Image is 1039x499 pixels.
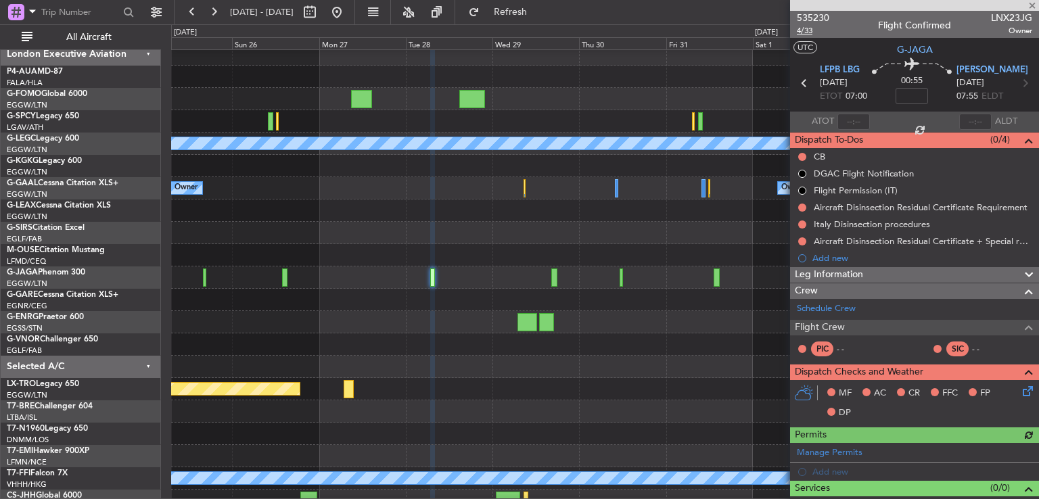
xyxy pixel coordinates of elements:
span: T7-EMI [7,447,33,455]
button: All Aircraft [15,26,147,48]
div: Flight Confirmed [878,18,951,32]
span: G-JAGA [7,268,38,277]
a: LX-TROLegacy 650 [7,380,79,388]
span: [DATE] [956,76,984,90]
span: G-VNOR [7,335,40,343]
a: G-LEGCLegacy 600 [7,135,79,143]
a: G-LEAXCessna Citation XLS [7,201,111,210]
a: G-KGKGLegacy 600 [7,157,82,165]
div: [DATE] [755,27,778,39]
a: DNMM/LOS [7,435,49,445]
a: FALA/HLA [7,78,43,88]
span: 535230 [797,11,829,25]
a: EGGW/LTN [7,167,47,177]
input: Trip Number [41,2,119,22]
span: FFC [942,387,958,400]
div: PIC [811,341,833,356]
div: Wed 29 [492,37,579,49]
a: G-FOMOGlobal 6000 [7,90,87,98]
a: LFMN/NCE [7,457,47,467]
span: FP [980,387,990,400]
div: Mon 27 [319,37,406,49]
span: P4-AUA [7,68,37,76]
a: LGAV/ATH [7,122,43,133]
span: LX-TRO [7,380,36,388]
span: Dispatch Checks and Weather [795,364,923,380]
span: [PERSON_NAME] [956,64,1028,77]
span: ATOT [812,115,834,128]
div: CB [814,151,825,162]
div: Tue 28 [406,37,492,49]
span: Services [795,481,830,496]
a: EGGW/LTN [7,189,47,199]
span: [DATE] - [DATE] [230,6,294,18]
a: EGGW/LTN [7,390,47,400]
a: EGLF/FAB [7,346,42,356]
a: T7-FFIFalcon 7X [7,469,68,477]
a: G-GARECessna Citation XLS+ [7,291,118,299]
div: - - [972,343,1002,355]
a: EGGW/LTN [7,279,47,289]
a: LTBA/ISL [7,412,37,423]
div: Sun 26 [232,37,319,49]
a: P4-AUAMD-87 [7,68,63,76]
span: G-KGKG [7,157,39,165]
a: VHHH/HKG [7,479,47,490]
span: 4/33 [797,25,829,37]
span: All Aircraft [35,32,143,42]
a: T7-EMIHawker 900XP [7,447,89,455]
button: Refresh [462,1,543,23]
div: Fri 31 [666,37,753,49]
span: (0/0) [990,481,1010,495]
a: EGNR/CEG [7,301,47,311]
a: LFMD/CEQ [7,256,46,266]
a: M-OUSECitation Mustang [7,246,105,254]
span: Flight Crew [795,320,845,335]
span: Leg Information [795,267,863,283]
span: Crew [795,283,818,299]
span: LNX23JG [991,11,1032,25]
span: CR [908,387,920,400]
span: Refresh [482,7,539,17]
a: T7-BREChallenger 604 [7,402,93,410]
div: DGAC Flight Notification [814,168,914,179]
span: G-ENRG [7,313,39,321]
a: EGGW/LTN [7,100,47,110]
span: G-GARE [7,291,38,299]
div: Sat 1 [753,37,839,49]
a: G-ENRGPraetor 600 [7,313,84,321]
span: G-GAAL [7,179,38,187]
span: G-JAGA [897,43,933,57]
div: Sat 25 [145,37,232,49]
a: EGLF/FAB [7,234,42,244]
span: G-SPCY [7,112,36,120]
span: G-LEAX [7,201,36,210]
div: Aircraft Disinsection Residual Certificate + Special request [814,235,1032,247]
div: Owner [175,178,198,198]
a: EGSS/STN [7,323,43,333]
div: Thu 30 [579,37,666,49]
span: DP [839,406,851,420]
div: Italy Disinsection procedures [814,218,930,230]
span: G-LEGC [7,135,36,143]
a: G-SIRSCitation Excel [7,224,85,232]
a: EGGW/LTN [7,212,47,222]
div: Aircraft Disinsection Residual Certificate Requirement [814,201,1028,213]
span: T7-FFI [7,469,30,477]
span: M-OUSE [7,246,39,254]
a: G-SPCYLegacy 650 [7,112,79,120]
a: Schedule Crew [797,302,856,316]
div: SIC [946,341,969,356]
a: G-JAGAPhenom 300 [7,268,85,277]
a: G-GAALCessna Citation XLS+ [7,179,118,187]
span: Owner [991,25,1032,37]
div: Flight Permission (IT) [814,185,898,196]
span: G-SIRS [7,224,32,232]
a: G-VNORChallenger 650 [7,335,98,343]
span: 00:55 [901,74,923,88]
div: Add new [812,252,1032,264]
span: AC [874,387,886,400]
a: T7-N1960Legacy 650 [7,425,88,433]
span: 07:55 [956,90,978,103]
span: ALDT [995,115,1017,128]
